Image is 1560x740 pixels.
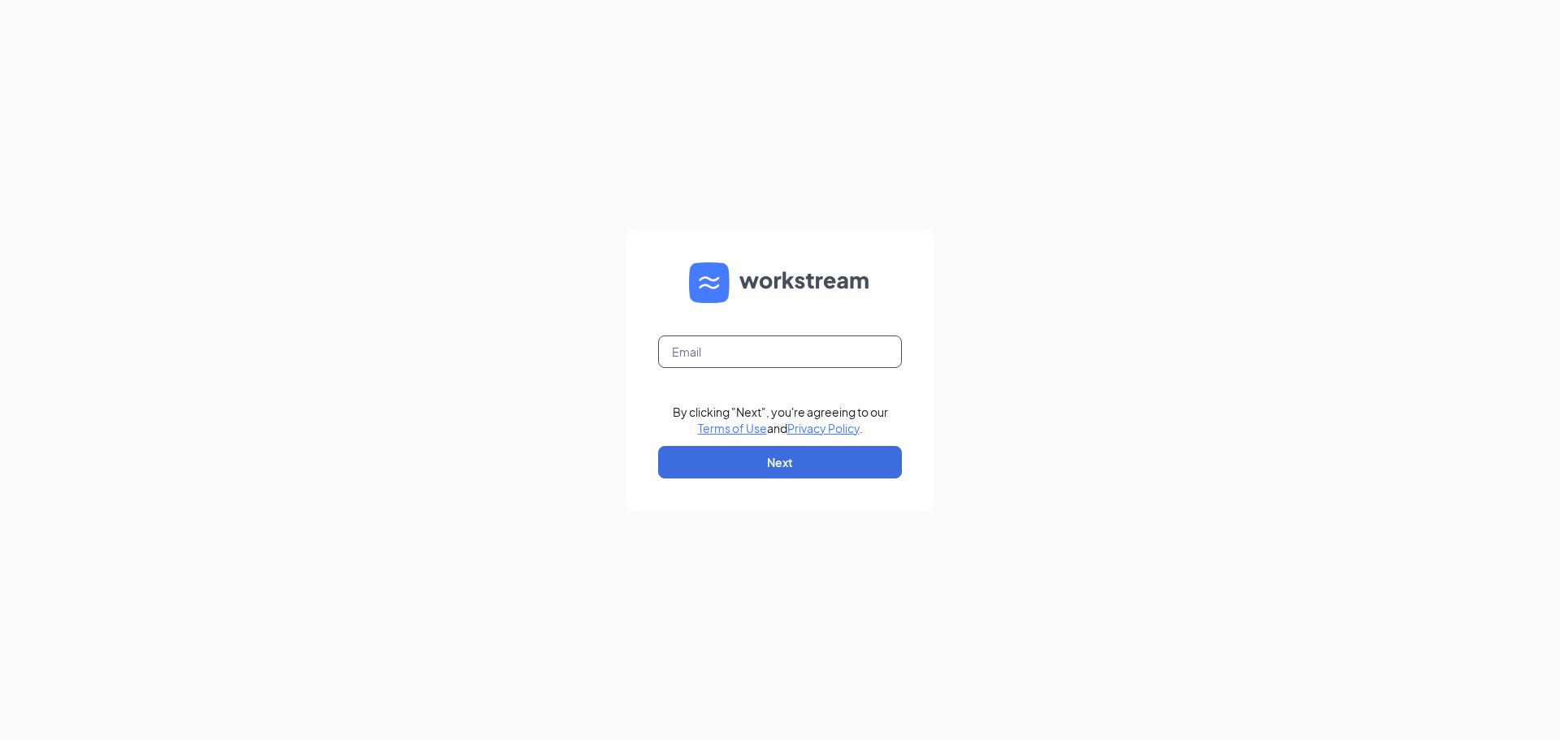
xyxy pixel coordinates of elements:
[673,404,888,436] div: By clicking "Next", you're agreeing to our and .
[787,421,860,435] a: Privacy Policy
[698,421,767,435] a: Terms of Use
[689,262,871,303] img: WS logo and Workstream text
[658,446,902,478] button: Next
[658,335,902,368] input: Email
